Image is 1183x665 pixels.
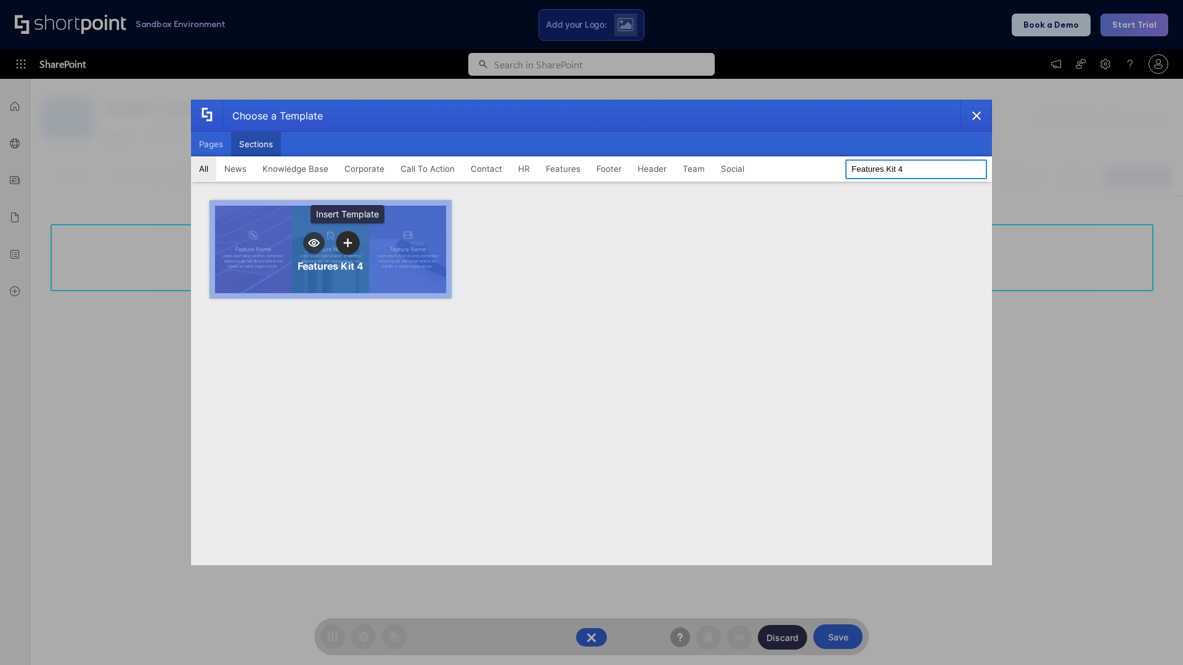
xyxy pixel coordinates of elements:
button: Header [630,156,675,181]
button: Team [675,156,713,181]
button: Features [538,156,588,181]
input: Search [845,159,987,179]
button: Contact [463,156,510,181]
button: Knowledge Base [254,156,336,181]
button: Footer [588,156,630,181]
div: template selector [191,100,992,565]
button: All [191,156,216,181]
button: News [216,156,254,181]
button: Sections [231,132,281,156]
button: Corporate [336,156,392,181]
div: Choose a Template [222,100,323,131]
iframe: Chat Widget [1121,606,1183,665]
button: Pages [191,132,231,156]
button: Call To Action [392,156,463,181]
button: Social [713,156,752,181]
button: HR [510,156,538,181]
div: Features Kit 4 [298,260,364,272]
